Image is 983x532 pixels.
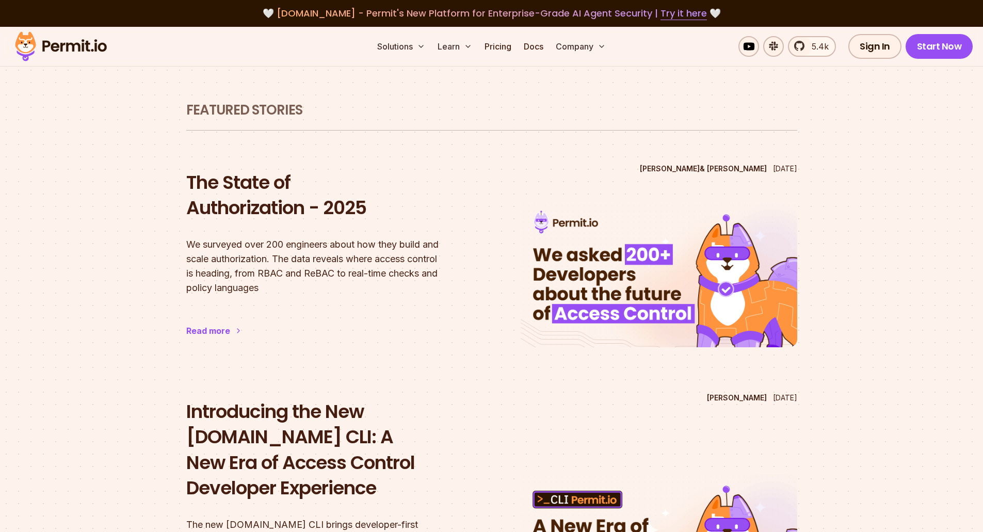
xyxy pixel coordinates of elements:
[186,325,230,337] div: Read more
[520,36,547,57] a: Docs
[707,393,767,403] p: [PERSON_NAME]
[186,237,463,295] p: We surveyed over 200 engineers about how they build and scale authorization. The data reveals whe...
[773,393,797,402] time: [DATE]
[480,36,515,57] a: Pricing
[552,36,610,57] button: Company
[433,36,476,57] button: Learn
[660,7,707,20] a: Try it here
[788,36,836,57] a: 5.4k
[186,170,463,221] h2: The State of Authorization - 2025
[186,159,797,368] a: The State of Authorization - 2025[PERSON_NAME]& [PERSON_NAME][DATE]The State of Authorization - 2...
[186,101,797,120] h1: Featured Stories
[25,6,958,21] div: 🤍 🤍
[848,34,901,59] a: Sign In
[773,164,797,173] time: [DATE]
[521,203,797,347] img: The State of Authorization - 2025
[186,399,463,501] h2: Introducing the New [DOMAIN_NAME] CLI: A New Era of Access Control Developer Experience
[10,29,111,64] img: Permit logo
[277,7,707,20] span: [DOMAIN_NAME] - Permit's New Platform for Enterprise-Grade AI Agent Security |
[906,34,973,59] a: Start Now
[640,164,767,174] p: [PERSON_NAME] & [PERSON_NAME]
[805,40,829,53] span: 5.4k
[373,36,429,57] button: Solutions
